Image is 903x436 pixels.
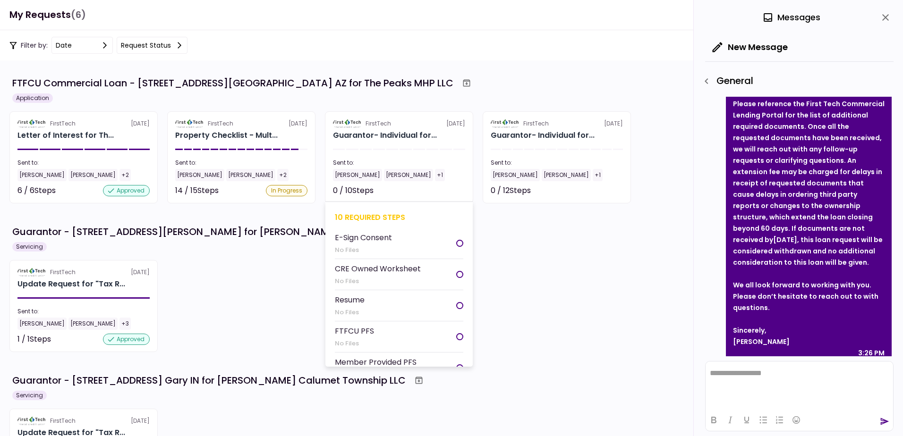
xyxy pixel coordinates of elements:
[12,373,406,387] div: Guarantor - [STREET_ADDRESS] Gary IN for [PERSON_NAME] Calumet Township LLC
[335,325,374,337] div: FTFCU PFS
[17,417,46,425] img: Partner logo
[699,73,894,89] div: General
[175,130,278,141] div: Property Checklist - Multi-Family for The Peaks MHP LLC 6110 N US Hwy 89
[877,9,894,25] button: close
[208,119,233,128] div: FirstTech
[491,119,623,128] div: [DATE]
[51,37,113,54] button: date
[50,417,76,425] div: FirstTech
[523,119,549,128] div: FirstTech
[68,169,118,181] div: [PERSON_NAME]
[491,130,595,141] div: Guarantor- Individual for The Peaks MHP LLC Jack Cardinal
[12,93,53,103] div: Application
[491,185,531,196] div: 0 / 12 Steps
[17,417,150,425] div: [DATE]
[733,279,885,313] div: We all look forward to working with you. Please don’t hesitate to reach out to with questions.
[335,356,417,368] div: Member Provided PFS
[335,232,392,243] div: E-Sign Consent
[12,242,47,252] div: Servicing
[491,159,623,167] div: Sent to:
[175,169,224,181] div: [PERSON_NAME]
[772,413,788,427] button: Numbered list
[50,119,76,128] div: FirstTech
[226,169,275,181] div: [PERSON_NAME]
[119,318,131,330] div: +3
[580,185,623,196] div: Not started
[739,413,755,427] button: Underline
[333,130,437,141] div: Guarantor- Individual for The Peaks MHP LLC Cristina Sosa
[858,347,885,359] div: 3:26 PM
[733,325,885,336] div: Sincerely,
[762,10,820,25] div: Messages
[71,5,86,25] span: (6)
[119,169,131,181] div: +2
[335,211,463,223] div: 10 required steps
[17,268,150,277] div: [DATE]
[423,185,465,196] div: Not started
[333,119,362,128] img: Partner logo
[17,307,150,316] div: Sent to:
[880,417,889,426] button: send
[12,225,383,239] div: Guarantor - [STREET_ADDRESS][PERSON_NAME] for [PERSON_NAME] MHP, LLC
[17,119,46,128] img: Partner logo
[17,278,125,290] div: Update Request for "Tax Return - Guarantor"
[542,169,591,181] div: [PERSON_NAME]
[17,334,51,345] div: 1 / 1 Steps
[50,268,76,277] div: FirstTech
[17,185,56,196] div: 6 / 6 Steps
[335,308,365,317] div: No Files
[335,339,374,348] div: No Files
[266,185,307,196] div: In Progress
[333,185,374,196] div: 0 / 10 Steps
[366,119,391,128] div: FirstTech
[733,336,885,347] div: [PERSON_NAME]
[335,263,421,275] div: CRE Owned Worksheet
[17,130,114,141] div: Letter of Interest for The Peaks MHP LLC 6110 N US Hwy 89 Flagstaff AZ
[17,119,150,128] div: [DATE]
[9,5,86,25] h1: My Requests
[706,413,722,427] button: Bold
[722,413,738,427] button: Italic
[706,361,893,409] iframe: Rich Text Area
[277,169,289,181] div: +2
[17,169,67,181] div: [PERSON_NAME]
[175,119,204,128] img: Partner logo
[12,76,453,90] div: FTFCU Commercial Loan - [STREET_ADDRESS][GEOGRAPHIC_DATA] AZ for The Peaks MHP LLC
[733,98,885,268] div: Please reference the First Tech Commercial Lending Portal for the list of additional required doc...
[17,268,46,277] img: Partner logo
[9,37,187,54] div: Filter by:
[56,40,72,50] div: date
[705,35,795,59] button: New Message
[410,372,427,389] button: Archive workflow
[333,159,465,167] div: Sent to:
[335,277,421,286] div: No Files
[435,169,445,181] div: +1
[117,37,187,54] button: Request status
[17,318,67,330] div: [PERSON_NAME]
[491,169,540,181] div: [PERSON_NAME]
[335,245,392,255] div: No Files
[384,169,433,181] div: [PERSON_NAME]
[593,169,603,181] div: +1
[68,318,118,330] div: [PERSON_NAME]
[773,235,797,244] strong: [DATE]
[175,159,307,167] div: Sent to:
[175,185,219,196] div: 14 / 15 Steps
[103,334,150,345] div: approved
[491,119,520,128] img: Partner logo
[103,185,150,196] div: approved
[458,75,475,92] button: Archive workflow
[12,391,47,400] div: Servicing
[333,169,382,181] div: [PERSON_NAME]
[17,159,150,167] div: Sent to:
[788,413,804,427] button: Emojis
[175,119,307,128] div: [DATE]
[333,119,465,128] div: [DATE]
[335,294,365,306] div: Resume
[755,413,771,427] button: Bullet list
